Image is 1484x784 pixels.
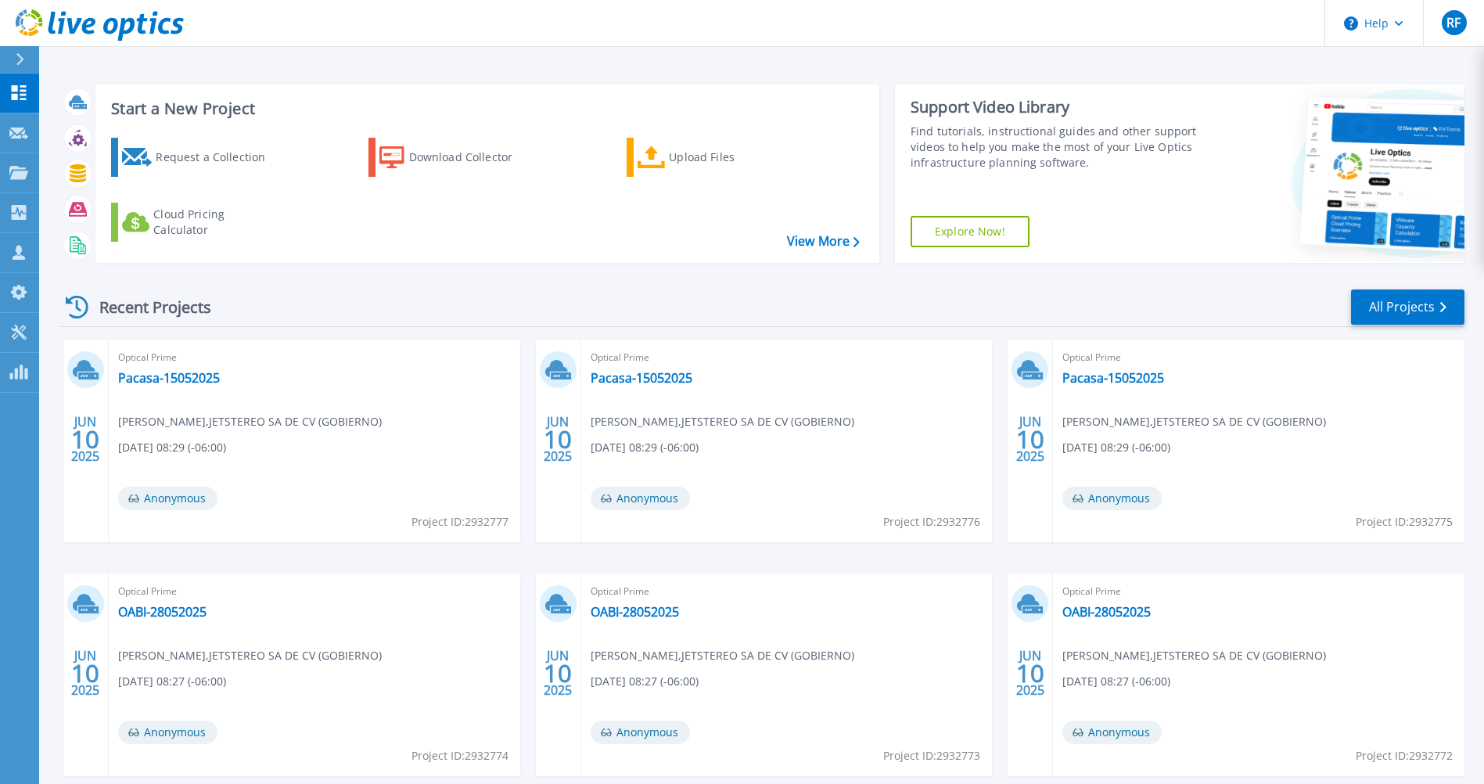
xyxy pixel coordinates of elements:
a: All Projects [1351,290,1464,325]
a: OABI-28052025 [118,604,207,620]
a: OABI-28052025 [591,604,679,620]
span: Optical Prime [1062,583,1455,600]
span: [DATE] 08:29 (-06:00) [591,439,699,456]
div: JUN 2025 [70,411,100,468]
div: Download Collector [409,142,534,173]
span: 10 [1016,667,1044,680]
span: [DATE] 08:29 (-06:00) [118,439,226,456]
span: [PERSON_NAME] , JETSTEREO SA DE CV (GOBIERNO) [591,647,854,664]
span: Optical Prime [1062,349,1455,366]
span: Project ID: 2932775 [1356,513,1453,530]
div: JUN 2025 [1015,645,1045,702]
span: Optical Prime [591,349,983,366]
a: Pacasa-15052025 [1062,370,1164,386]
span: [DATE] 08:27 (-06:00) [118,673,226,690]
span: Anonymous [118,487,217,510]
a: Pacasa-15052025 [591,370,692,386]
span: Anonymous [1062,721,1162,744]
span: [DATE] 08:27 (-06:00) [1062,673,1170,690]
a: View More [787,234,860,249]
div: Find tutorials, instructional guides and other support videos to help you make the most of your L... [911,124,1201,171]
span: Optical Prime [118,349,511,366]
span: Project ID: 2932773 [883,747,980,764]
span: [DATE] 08:29 (-06:00) [1062,439,1170,456]
span: 10 [71,433,99,446]
div: Support Video Library [911,97,1201,117]
span: [PERSON_NAME] , JETSTEREO SA DE CV (GOBIERNO) [118,647,382,664]
a: Explore Now! [911,216,1029,247]
span: Anonymous [591,721,690,744]
a: Cloud Pricing Calculator [111,203,286,242]
div: JUN 2025 [543,645,573,702]
span: [PERSON_NAME] , JETSTEREO SA DE CV (GOBIERNO) [1062,647,1326,664]
div: Recent Projects [60,288,232,326]
span: 10 [544,667,572,680]
span: Anonymous [591,487,690,510]
span: Optical Prime [591,583,983,600]
span: 10 [1016,433,1044,446]
div: JUN 2025 [1015,411,1045,468]
div: Cloud Pricing Calculator [153,207,278,238]
span: [DATE] 08:27 (-06:00) [591,673,699,690]
span: [PERSON_NAME] , JETSTEREO SA DE CV (GOBIERNO) [1062,413,1326,430]
span: Project ID: 2932772 [1356,747,1453,764]
span: [PERSON_NAME] , JETSTEREO SA DE CV (GOBIERNO) [591,413,854,430]
a: Pacasa-15052025 [118,370,220,386]
span: 10 [544,433,572,446]
div: Request a Collection [156,142,281,173]
div: Upload Files [669,142,794,173]
span: Anonymous [1062,487,1162,510]
span: Anonymous [118,721,217,744]
span: [PERSON_NAME] , JETSTEREO SA DE CV (GOBIERNO) [118,413,382,430]
a: Download Collector [368,138,543,177]
a: OABI-28052025 [1062,604,1151,620]
span: Project ID: 2932776 [883,513,980,530]
h3: Start a New Project [111,100,859,117]
a: Upload Files [627,138,801,177]
span: Optical Prime [118,583,511,600]
div: JUN 2025 [70,645,100,702]
a: Request a Collection [111,138,286,177]
span: RF [1446,16,1461,29]
div: JUN 2025 [543,411,573,468]
span: Project ID: 2932777 [411,513,508,530]
span: 10 [71,667,99,680]
span: Project ID: 2932774 [411,747,508,764]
